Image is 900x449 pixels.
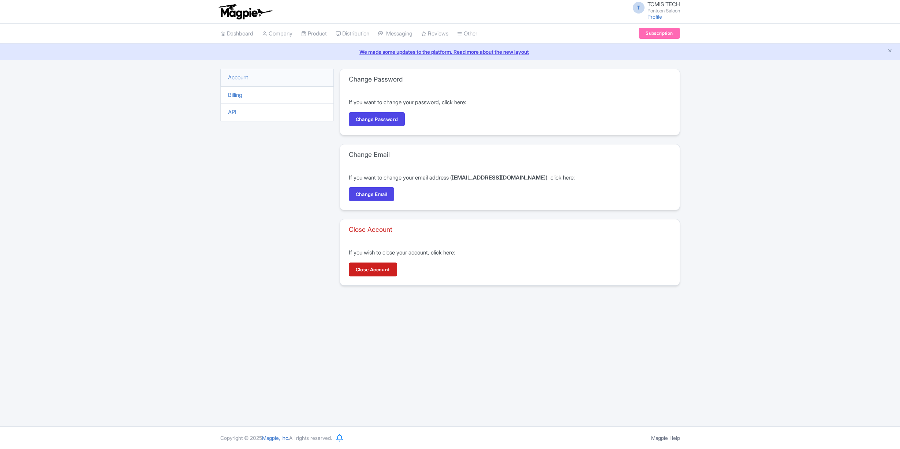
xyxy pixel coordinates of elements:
[349,263,397,276] a: Close Account
[349,112,405,126] a: Change Password
[4,48,896,56] a: We made some updates to the platform. Read more about the new layout
[647,8,680,13] small: Pontoon Saloon
[301,24,327,44] a: Product
[639,28,680,39] a: Subscription
[262,435,289,441] span: Magpie, Inc.
[647,1,680,8] span: TOMIS TECH
[887,47,893,56] button: Close announcement
[349,98,671,107] p: If you want to change your password, click here:
[262,24,292,44] a: Company
[633,2,645,14] span: T
[220,24,253,44] a: Dashboard
[628,1,680,13] a: T TOMIS TECH Pontoon Saloon
[217,4,273,20] img: logo-ab69f6fb50320c5b225c76a69d11143b.png
[349,226,392,234] h3: Close Account
[336,24,369,44] a: Distribution
[349,187,395,201] a: Change Email
[216,434,336,442] div: Copyright © 2025 All rights reserved.
[349,174,671,182] p: If you want to change your email address ( ), click here:
[457,24,477,44] a: Other
[651,435,680,441] a: Magpie Help
[349,249,671,257] p: If you wish to close your account, click here:
[228,109,236,116] a: API
[647,14,662,20] a: Profile
[349,151,390,159] h3: Change Email
[228,74,248,81] a: Account
[378,24,412,44] a: Messaging
[452,174,546,181] strong: [EMAIL_ADDRESS][DOMAIN_NAME]
[228,91,242,98] a: Billing
[349,75,403,83] h3: Change Password
[421,24,448,44] a: Reviews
